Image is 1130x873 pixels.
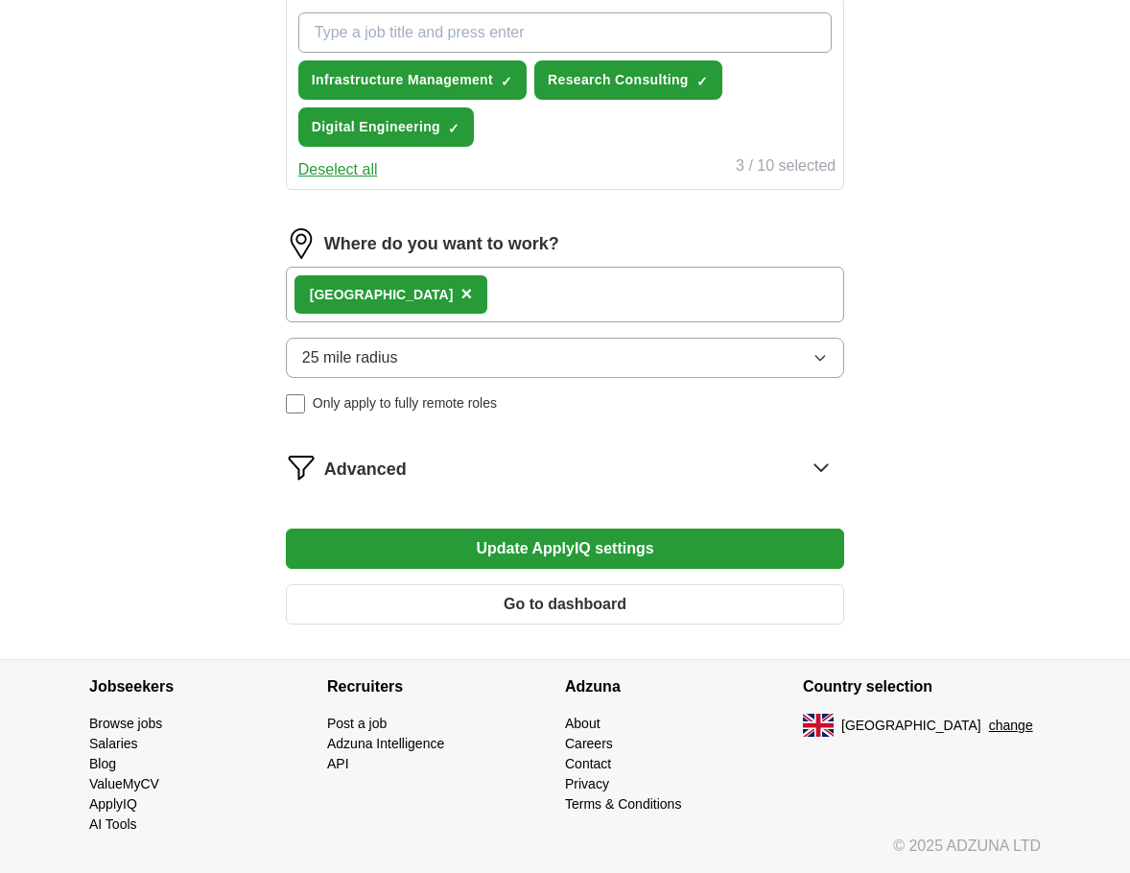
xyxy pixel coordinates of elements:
[302,346,398,369] span: 25 mile radius
[327,756,349,771] a: API
[286,228,317,259] img: location.png
[460,280,472,309] button: ×
[286,529,844,569] button: Update ApplyIQ settings
[803,660,1041,714] h4: Country selection
[989,716,1033,736] button: change
[696,74,708,89] span: ✓
[736,154,836,181] div: 3 / 10 selected
[565,756,611,771] a: Contact
[286,452,317,483] img: filter
[313,393,497,413] span: Only apply to fully remote roles
[298,107,474,147] button: Digital Engineering✓
[89,816,137,832] a: AI Tools
[312,117,440,137] span: Digital Engineering
[298,60,527,100] button: Infrastructure Management✓
[841,716,981,736] span: [GEOGRAPHIC_DATA]
[448,121,459,136] span: ✓
[327,716,387,731] a: Post a job
[565,796,681,812] a: Terms & Conditions
[89,716,162,731] a: Browse jobs
[89,756,116,771] a: Blog
[565,776,609,791] a: Privacy
[565,736,613,751] a: Careers
[460,283,472,304] span: ×
[286,394,305,413] input: Only apply to fully remote roles
[548,70,689,90] span: Research Consulting
[89,796,137,812] a: ApplyIQ
[286,584,844,625] button: Go to dashboard
[324,231,559,257] label: Where do you want to work?
[312,70,493,90] span: Infrastructure Management
[310,285,454,305] div: [GEOGRAPHIC_DATA]
[327,736,444,751] a: Adzuna Intelligence
[286,338,844,378] button: 25 mile radius
[298,12,832,53] input: Type a job title and press enter
[501,74,512,89] span: ✓
[89,776,159,791] a: ValueMyCV
[534,60,722,100] button: Research Consulting✓
[298,158,378,181] button: Deselect all
[74,835,1056,873] div: © 2025 ADZUNA LTD
[565,716,600,731] a: About
[324,457,407,483] span: Advanced
[89,736,138,751] a: Salaries
[803,714,834,737] img: UK flag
